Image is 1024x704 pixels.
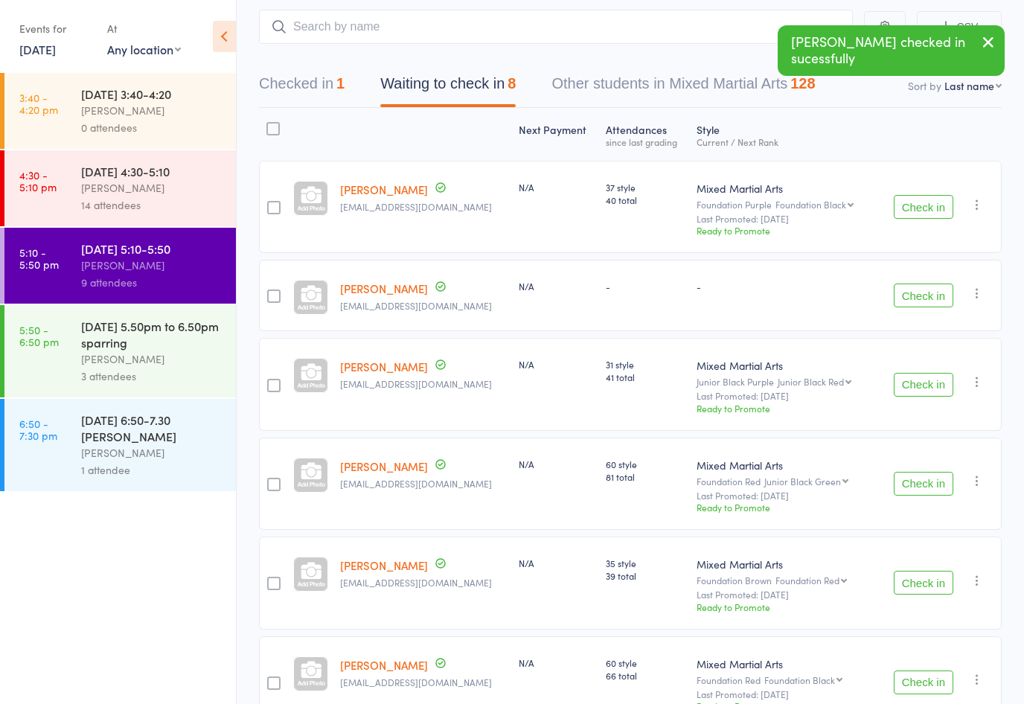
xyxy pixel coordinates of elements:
div: Junior Black Green [764,476,841,486]
div: 14 attendees [81,196,223,214]
div: [DATE] 6:50-7.30 [PERSON_NAME] [81,412,223,444]
div: N/A [519,557,594,569]
span: 39 total [606,569,685,582]
div: Mixed Martial Arts [697,557,871,572]
div: Mixed Martial Arts [697,656,871,671]
small: trnguyen4812@gmail.com [340,677,507,688]
div: [DATE] 3:40-4:20 [81,86,223,102]
span: 66 total [606,669,685,682]
small: Last Promoted: [DATE] [697,391,871,401]
div: [PERSON_NAME] [81,257,223,274]
span: 41 total [606,371,685,383]
a: [PERSON_NAME] [340,281,428,296]
div: [PERSON_NAME] [81,102,223,119]
div: [DATE] 5.50pm to 6.50pm sparring [81,318,223,351]
time: 6:50 - 7:30 pm [19,417,57,441]
div: Ready to Promote [697,224,871,237]
div: 0 attendees [81,119,223,136]
a: [PERSON_NAME] [340,182,428,197]
div: Foundation Black [775,199,846,209]
button: Other students in Mixed Martial Arts128 [551,68,815,107]
a: 3:40 -4:20 pm[DATE] 3:40-4:20[PERSON_NAME]0 attendees [4,73,236,149]
div: Mixed Martial Arts [697,458,871,473]
div: Junior Black Purple [697,377,871,386]
a: 5:50 -6:50 pm[DATE] 5.50pm to 6.50pm sparring[PERSON_NAME]3 attendees [4,305,236,397]
a: [PERSON_NAME] [340,359,428,374]
div: 8 [508,75,516,92]
span: 81 total [606,470,685,483]
span: 37 style [606,181,685,193]
div: Current / Next Rank [697,137,871,147]
time: 4:30 - 5:10 pm [19,169,57,193]
div: Style [691,115,877,154]
div: - [697,280,871,292]
div: [DATE] 5:10-5:50 [81,240,223,257]
a: 5:10 -5:50 pm[DATE] 5:10-5:50[PERSON_NAME]9 attendees [4,228,236,304]
span: 60 style [606,458,685,470]
span: 35 style [606,557,685,569]
time: 5:50 - 6:50 pm [19,324,59,348]
div: Foundation Black [764,675,835,685]
a: 6:50 -7:30 pm[DATE] 6:50-7.30 [PERSON_NAME][PERSON_NAME]1 attendee [4,399,236,491]
div: [PERSON_NAME] checked in sucessfully [778,25,1005,76]
small: Last Promoted: [DATE] [697,490,871,501]
div: since last grading [606,137,685,147]
button: Check in [894,671,953,694]
button: Check in [894,571,953,595]
div: Foundation Red [697,675,871,685]
a: 4:30 -5:10 pm[DATE] 4:30-5:10[PERSON_NAME]14 attendees [4,150,236,226]
div: Foundation Red [697,476,871,486]
button: Checked in1 [259,68,345,107]
button: Waiting to check in8 [380,68,516,107]
button: Check in [894,472,953,496]
div: Events for [19,16,92,41]
label: Sort by [908,78,941,93]
small: trnguyen4812@gmail.com [340,301,507,311]
a: [PERSON_NAME] [340,657,428,673]
div: N/A [519,358,594,371]
div: 1 attendee [81,461,223,479]
div: Next Payment [513,115,600,154]
button: Check in [894,284,953,307]
div: 1 [336,75,345,92]
a: [DATE] [19,41,56,57]
div: 9 attendees [81,274,223,291]
button: Check in [894,195,953,219]
div: Any location [107,41,181,57]
time: 3:40 - 4:20 pm [19,92,58,115]
span: 60 style [606,656,685,669]
small: Last Promoted: [DATE] [697,689,871,700]
div: Mixed Martial Arts [697,358,871,373]
button: CSV [917,11,1002,43]
time: 5:10 - 5:50 pm [19,246,59,270]
input: Search by name [259,10,853,44]
a: [PERSON_NAME] [340,458,428,474]
button: Check in [894,373,953,397]
a: [PERSON_NAME] [340,557,428,573]
span: 31 style [606,358,685,371]
small: trnguyen4812@gmail.com [340,577,507,588]
small: trnguyen4812@gmail.com [340,479,507,489]
div: N/A [519,181,594,193]
small: trnguyen4812@gmail.com [340,379,507,389]
div: [PERSON_NAME] [81,179,223,196]
div: - [606,280,685,292]
div: Ready to Promote [697,501,871,513]
span: 40 total [606,193,685,206]
div: Junior Black Red [778,377,844,386]
div: 128 [790,75,815,92]
div: Mixed Martial Arts [697,181,871,196]
div: Foundation Purple [697,199,871,209]
div: Foundation Brown [697,575,871,585]
div: [PERSON_NAME] [81,444,223,461]
div: Foundation Red [775,575,839,585]
div: 3 attendees [81,368,223,385]
div: N/A [519,280,594,292]
div: N/A [519,656,594,669]
small: Trnguyen4812@gmail.com [340,202,507,212]
div: [PERSON_NAME] [81,351,223,368]
div: Last name [944,78,994,93]
div: [DATE] 4:30-5:10 [81,163,223,179]
div: Atten­dances [600,115,691,154]
div: Ready to Promote [697,402,871,415]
